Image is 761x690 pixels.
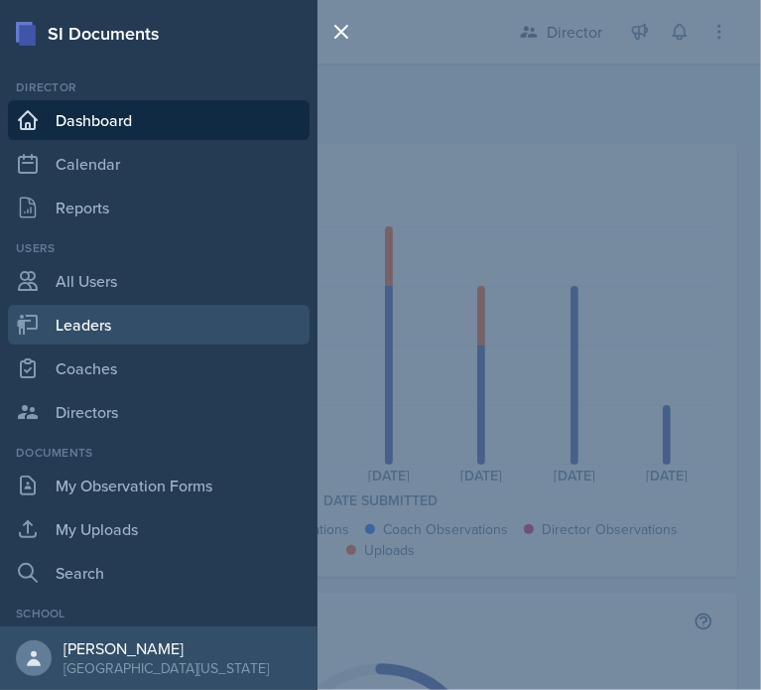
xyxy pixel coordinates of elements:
[8,305,310,345] a: Leaders
[8,605,310,622] div: School
[8,444,310,462] div: Documents
[8,239,310,257] div: Users
[8,78,310,96] div: Director
[8,261,310,301] a: All Users
[8,100,310,140] a: Dashboard
[8,188,310,227] a: Reports
[8,509,310,549] a: My Uploads
[8,466,310,505] a: My Observation Forms
[8,144,310,184] a: Calendar
[63,658,269,678] div: [GEOGRAPHIC_DATA][US_STATE]
[63,638,269,658] div: [PERSON_NAME]
[8,348,310,388] a: Coaches
[8,553,310,593] a: Search
[8,392,310,432] a: Directors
